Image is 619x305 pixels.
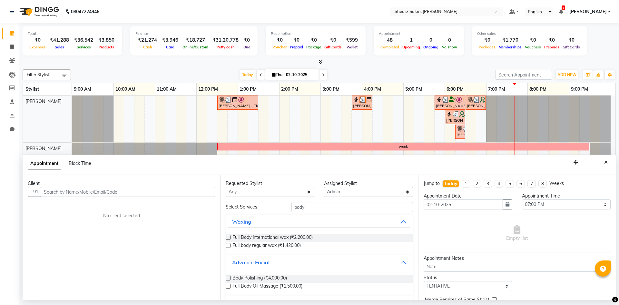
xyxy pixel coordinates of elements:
[462,180,470,188] li: 1
[240,70,256,80] span: Today
[226,180,314,187] div: Requested Stylist
[445,85,465,94] a: 6:00 PM
[495,180,503,188] li: 4
[528,85,548,94] a: 8:00 PM
[288,45,305,49] span: Prepaid
[523,45,543,49] span: Vouchers
[497,36,523,44] div: ₹1,770
[284,70,316,80] input: 2025-10-02
[135,36,160,44] div: ₹21,274
[181,45,210,49] span: Online/Custom
[210,36,241,44] div: ₹31,20,778
[543,36,561,44] div: ₹0
[218,97,258,109] div: [PERSON_NAME] ., TK01, 12:30 PM-01:30 PM, Brazilian stripless international wax,Eyebrow threading
[401,45,422,49] span: Upcoming
[41,187,215,197] input: Search by Name/Mobile/Email/Code
[477,36,497,44] div: ₹0
[473,180,481,188] li: 2
[556,70,578,79] button: ADD NEW
[496,70,552,80] input: Search Appointment
[288,36,305,44] div: ₹0
[43,212,200,219] div: No client selected
[561,45,582,49] span: Gift Cards
[559,9,563,15] a: 8
[28,36,47,44] div: ₹0
[543,45,561,49] span: Prepaids
[25,86,39,92] span: Stylist
[404,85,424,94] a: 5:00 PM
[28,187,41,197] button: +91
[232,234,313,242] span: Full Body international wax (₹2,200.00)
[538,180,547,188] li: 8
[424,180,440,187] div: Jump to
[232,218,251,226] div: Waxing
[601,158,611,168] button: Close
[25,98,62,104] span: [PERSON_NAME]
[352,97,371,109] div: [PERSON_NAME], TK24, 03:45 PM-04:15 PM, Foot massage - 30 min
[238,85,258,94] a: 1:00 PM
[232,283,302,291] span: Full Body Oil Massage (₹1,500.00)
[527,180,536,188] li: 7
[444,180,457,187] div: Today
[456,126,465,138] div: [PERSON_NAME], TK12, 06:15 PM-06:30 PM, Forehead threading
[280,85,300,94] a: 2:00 PM
[516,180,525,188] li: 6
[305,45,323,49] span: Package
[523,36,543,44] div: ₹0
[466,97,485,109] div: [PERSON_NAME], TK32, 06:30 PM-07:00 PM, Eyebrow threading,Chin threading
[232,259,270,266] div: Advance Facial
[215,45,236,49] span: Petty cash
[424,255,611,262] div: Appointment Notes
[379,36,401,44] div: 48
[422,36,440,44] div: 0
[424,199,503,209] input: yyyy-mm-dd
[506,180,514,188] li: 5
[424,193,512,199] div: Appointment Date
[305,36,323,44] div: ₹0
[221,204,286,210] div: Select Services
[522,193,611,199] div: Appointment Time
[28,31,117,36] div: Total
[379,31,459,36] div: Appointment
[27,72,49,77] span: Filter Stylist
[28,158,61,169] span: Appointment
[228,257,410,268] button: Advance Facial
[592,279,613,299] iframe: chat widget
[422,45,440,49] span: Ongoing
[96,36,117,44] div: ₹3,850
[47,36,72,44] div: ₹41,288
[424,274,512,281] div: Status
[561,36,582,44] div: ₹0
[321,85,341,94] a: 3:00 PM
[435,97,465,109] div: [PERSON_NAME], TK31, 05:45 PM-06:30 PM, Full hand regular wax,Underarms regular wax
[362,85,383,94] a: 4:00 PM
[484,180,492,188] li: 3
[477,31,582,36] div: Other sales
[323,36,343,44] div: ₹0
[75,45,93,49] span: Services
[291,202,413,212] input: Search by service name
[425,296,489,304] span: Merge Services of Same Stylist
[71,3,99,21] b: 08047224946
[164,45,176,49] span: Card
[228,216,410,228] button: Waxing
[323,45,343,49] span: Gift Cards
[270,72,284,77] span: Thu
[271,31,360,36] div: Redemption
[506,225,528,242] span: Empty list
[197,85,220,94] a: 12:00 PM
[242,45,252,49] span: Due
[324,180,413,187] div: Assigned Stylist
[497,45,523,49] span: Memberships
[271,45,288,49] span: Voucher
[557,72,576,77] span: ADD NEW
[440,36,459,44] div: 0
[569,8,607,15] span: [PERSON_NAME]
[549,180,564,187] div: Weeks
[343,36,360,44] div: ₹599
[28,45,47,49] span: Expenses
[53,45,66,49] span: Sales
[72,85,93,94] a: 9:00 AM
[232,242,301,250] span: Full body regular wax (₹1,420.00)
[569,85,590,94] a: 9:00 PM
